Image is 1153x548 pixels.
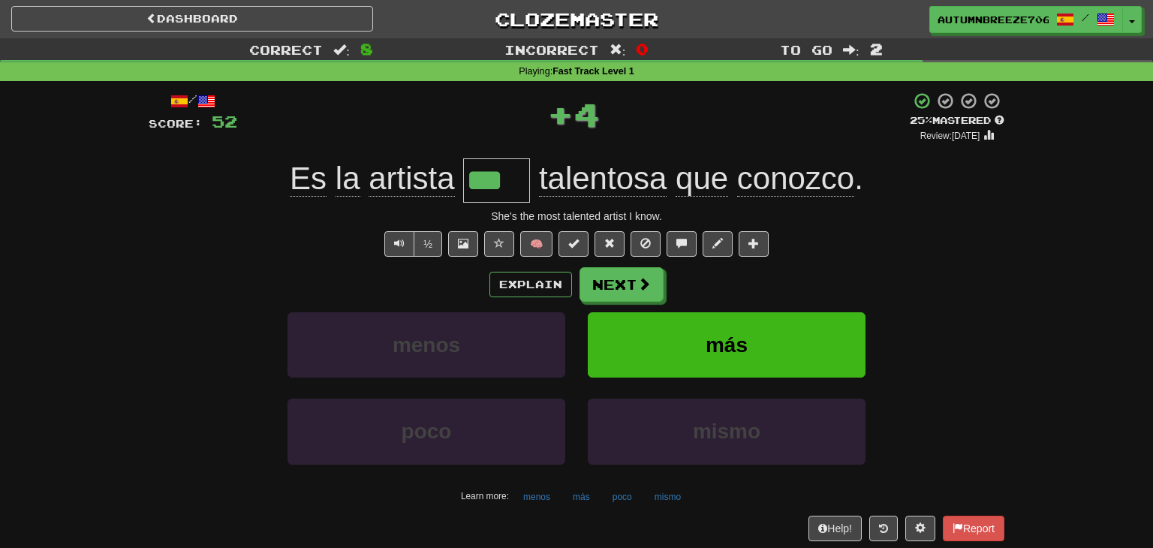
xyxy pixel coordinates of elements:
[558,231,589,257] button: Set this sentence to 100% Mastered (alt+m)
[667,231,697,257] button: Discuss sentence (alt+u)
[564,486,598,508] button: más
[11,6,373,32] a: Dashboard
[396,6,757,32] a: Clozemaster
[384,231,414,257] button: Play sentence audio (ctl+space)
[739,231,769,257] button: Add to collection (alt+a)
[631,231,661,257] button: Ignore sentence (alt+i)
[484,231,514,257] button: Favorite sentence (alt+f)
[249,42,323,57] span: Correct
[604,486,640,508] button: poco
[929,6,1123,33] a: AutumnBreeze7066 /
[588,312,866,378] button: más
[808,516,862,541] button: Help!
[336,161,360,197] span: la
[149,92,237,110] div: /
[943,516,1004,541] button: Report
[547,92,573,137] span: +
[402,420,452,443] span: poco
[869,516,898,541] button: Round history (alt+y)
[580,267,664,302] button: Next
[693,420,760,443] span: mismo
[414,231,442,257] button: ½
[920,131,980,141] small: Review: [DATE]
[539,161,667,197] span: talentosa
[149,209,1004,224] div: She's the most talented artist I know.
[149,117,203,130] span: Score:
[515,486,558,508] button: menos
[393,333,460,357] span: menos
[595,231,625,257] button: Reset to 0% Mastered (alt+r)
[703,231,733,257] button: Edit sentence (alt+d)
[381,231,442,257] div: Text-to-speech controls
[290,161,327,197] span: Es
[780,42,832,57] span: To go
[676,161,728,197] span: que
[910,114,1004,128] div: Mastered
[870,40,883,58] span: 2
[287,312,565,378] button: menos
[610,44,626,56] span: :
[552,66,634,77] strong: Fast Track Level 1
[504,42,599,57] span: Incorrect
[489,272,572,297] button: Explain
[843,44,859,56] span: :
[287,399,565,464] button: poco
[360,40,373,58] span: 8
[573,95,600,133] span: 4
[646,486,689,508] button: mismo
[737,161,854,197] span: conozco
[212,112,237,131] span: 52
[520,231,552,257] button: 🧠
[530,161,863,197] span: .
[461,491,509,501] small: Learn more:
[706,333,748,357] span: más
[1082,12,1089,23] span: /
[588,399,866,464] button: mismo
[333,44,350,56] span: :
[369,161,454,197] span: artista
[910,114,932,126] span: 25 %
[636,40,649,58] span: 0
[448,231,478,257] button: Show image (alt+x)
[938,13,1049,26] span: AutumnBreeze7066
